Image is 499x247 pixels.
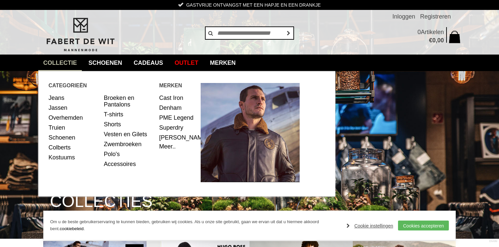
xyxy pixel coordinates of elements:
[159,143,176,150] a: Meer..
[417,29,421,35] span: 0
[201,83,300,182] img: Heren
[104,119,154,129] a: Shorts
[60,226,83,231] a: cookiebeleid
[129,55,168,71] a: Cadeaus
[104,129,154,139] a: Vesten en Gilets
[50,193,152,210] span: COLLECTIES
[49,113,99,123] a: Overhemden
[49,152,99,162] a: Kostuums
[104,139,154,149] a: Zwembroeken
[159,81,201,90] span: Merken
[159,133,196,143] a: [PERSON_NAME]
[49,103,99,113] a: Jassen
[489,237,497,245] a: Divide
[432,37,436,44] span: 0
[392,10,415,23] a: Inloggen
[205,55,241,71] a: Merken
[49,133,99,143] a: Schoenen
[38,55,82,71] a: collectie
[420,10,451,23] a: Registreren
[49,123,99,133] a: Truien
[436,37,437,44] span: ,
[159,123,196,133] a: Superdry
[83,55,127,71] a: Schoenen
[49,93,99,103] a: Jeans
[421,29,444,35] span: Artikelen
[49,143,99,152] a: Colberts
[159,113,196,123] a: PME Legend
[159,93,196,103] a: Cast Iron
[437,37,444,44] span: 00
[429,37,432,44] span: €
[347,221,393,231] a: Cookie instellingen
[104,149,154,159] a: Polo's
[50,219,340,232] p: Om u de beste gebruikerservaring te kunnen bieden, gebruiken wij cookies. Als u onze site gebruik...
[104,159,154,169] a: Accessoires
[43,17,117,53] img: Fabert de Wit
[159,103,196,113] a: Denham
[398,221,449,230] a: Cookies accepteren
[170,55,203,71] a: Outlet
[104,109,154,119] a: T-shirts
[49,81,159,90] span: Categorieën
[104,93,154,109] a: Broeken en Pantalons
